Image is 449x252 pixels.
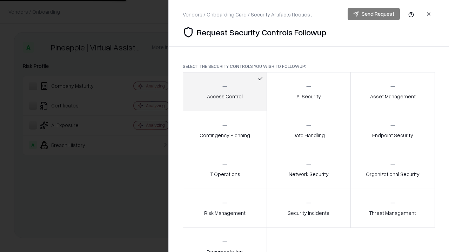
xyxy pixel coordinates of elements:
[296,93,321,100] p: AI Security
[350,150,435,189] button: Organizational Security
[288,209,329,217] p: Security Incidents
[369,209,416,217] p: Threat Management
[204,209,246,217] p: Risk Management
[289,170,329,178] p: Network Security
[267,189,351,228] button: Security Incidents
[350,189,435,228] button: Threat Management
[183,150,267,189] button: IT Operations
[207,93,243,100] p: Access Control
[267,150,351,189] button: Network Security
[183,72,267,111] button: Access Control
[267,72,351,111] button: AI Security
[183,111,267,150] button: Contingency Planning
[370,93,416,100] p: Asset Management
[366,170,420,178] p: Organizational Security
[293,132,325,139] p: Data Handling
[267,111,351,150] button: Data Handling
[183,189,267,228] button: Risk Management
[372,132,413,139] p: Endpoint Security
[200,132,250,139] p: Contingency Planning
[350,111,435,150] button: Endpoint Security
[183,11,312,18] div: Vendors / Onboarding Card / Security Artifacts Request
[183,63,435,69] p: Select the security controls you wish to followup:
[350,72,435,111] button: Asset Management
[197,27,326,38] p: Request Security Controls Followup
[209,170,240,178] p: IT Operations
